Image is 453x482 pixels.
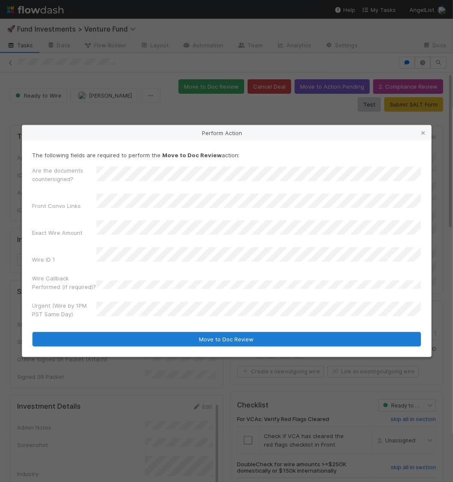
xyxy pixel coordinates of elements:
label: Exact Wire Amount [32,228,83,237]
strong: Move to Doc Review [163,152,222,159]
button: Move to Doc Review [32,332,421,346]
label: Wire Callback Performed (if required)? [32,274,96,291]
label: Urgent (Wire by 1PM PST Same Day) [32,301,96,318]
label: Front Convo Links [32,202,81,210]
label: Wire ID 1 [32,255,56,264]
label: Are the documents countersigned? [32,166,96,183]
p: The following fields are required to perform the action: [32,151,421,159]
div: Perform Action [22,125,431,141]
